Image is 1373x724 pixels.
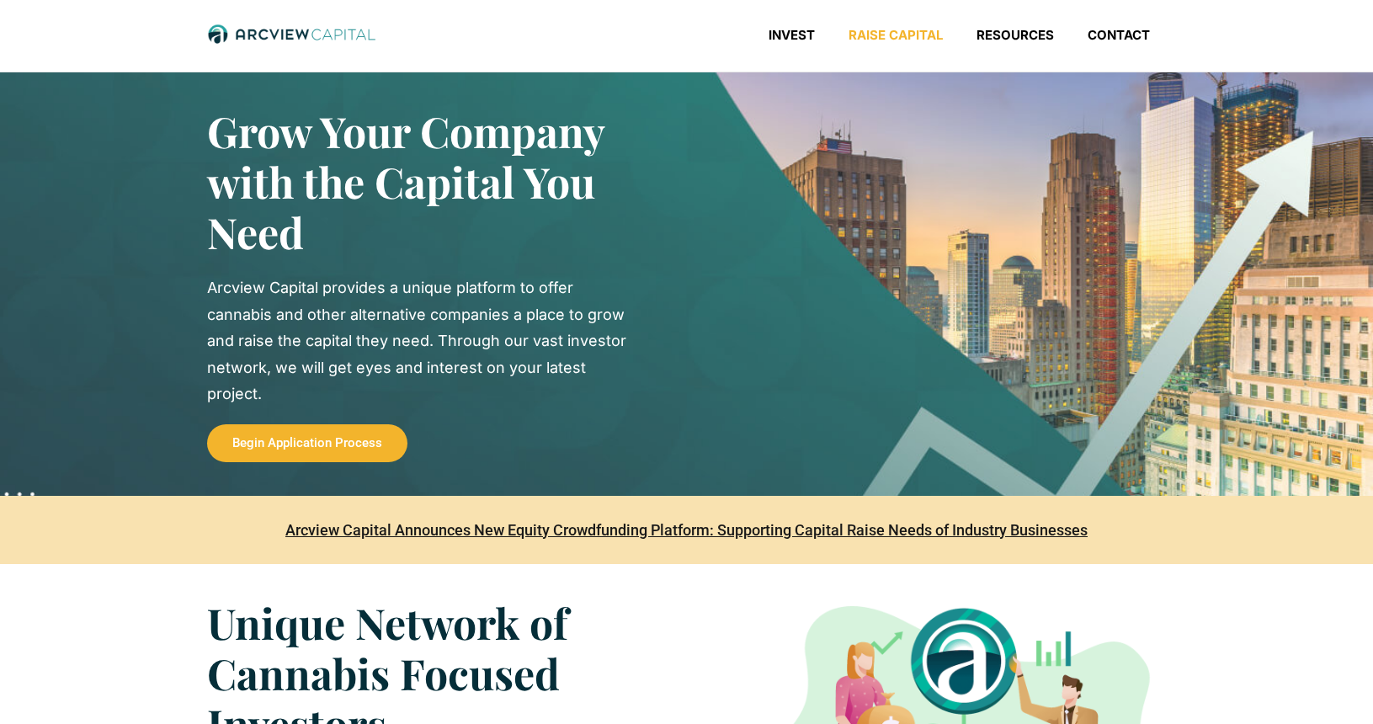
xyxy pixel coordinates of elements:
p: Arcview Capital provides a unique platform to offer cannabis and other alternative companies a pl... [207,274,628,407]
span: Begin Application Process [232,437,382,450]
a: Resources [960,27,1071,44]
a: Invest [752,27,832,44]
a: Contact [1071,27,1167,44]
a: Raise Capital [832,27,960,44]
a: Begin Application Process [207,424,407,462]
a: Arcview Capital Announces New Equity Crowdfunding Platform: Supporting Capital Raise Needs of Ind... [285,521,1088,539]
h2: Grow Your Company with the Capital You Need [207,106,628,258]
